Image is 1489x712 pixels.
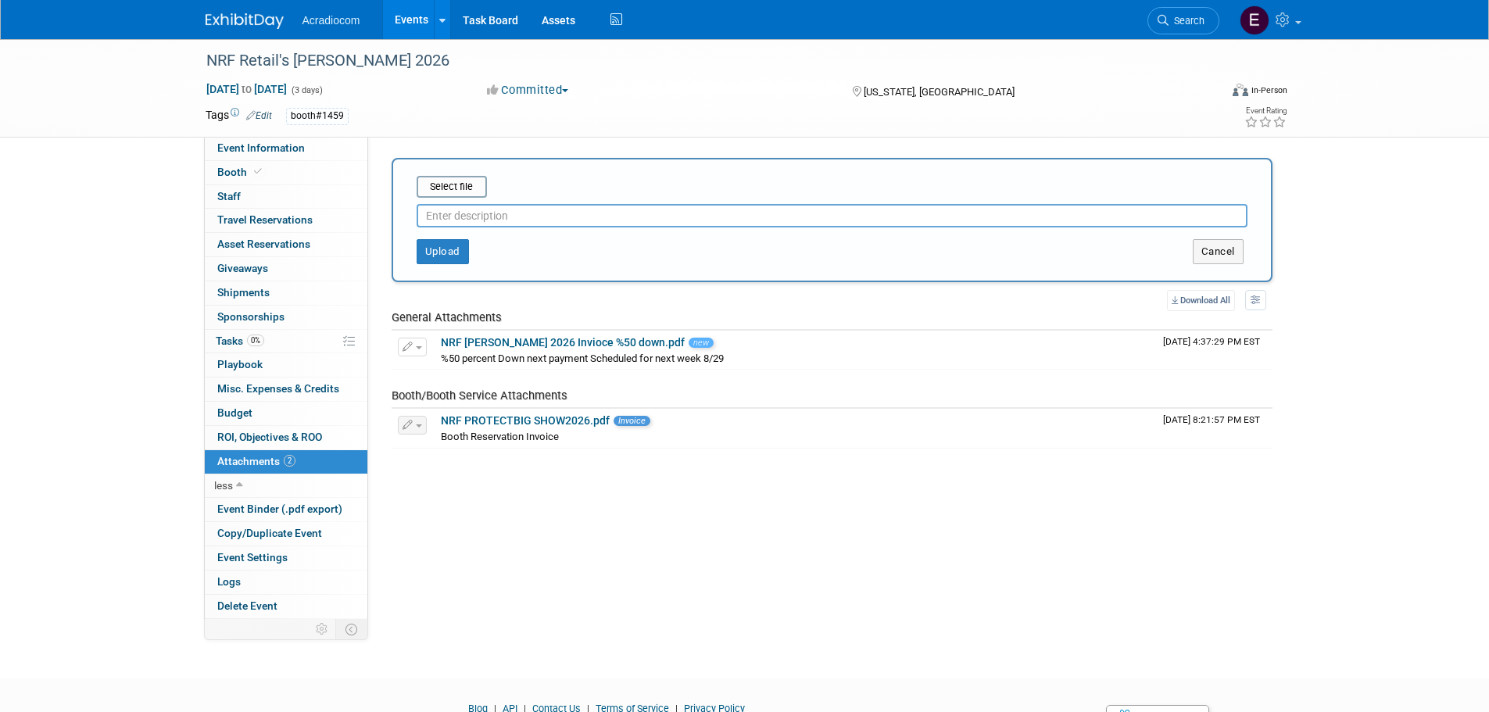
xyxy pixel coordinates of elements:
[392,388,567,403] span: Booth/Booth Service Attachments
[217,358,263,370] span: Playbook
[417,204,1247,227] input: Enter description
[246,110,272,121] a: Edit
[205,571,367,594] a: Logs
[217,455,295,467] span: Attachments
[205,233,367,256] a: Asset Reservations
[309,619,336,639] td: Personalize Event Tab Strip
[217,575,241,588] span: Logs
[205,474,367,498] a: less
[1157,331,1272,370] td: Upload Timestamp
[217,213,313,226] span: Travel Reservations
[205,306,367,329] a: Sponsorships
[302,14,360,27] span: Acradiocom
[1233,84,1248,96] img: Format-Inperson.png
[217,431,322,443] span: ROI, Objectives & ROO
[217,238,310,250] span: Asset Reservations
[1163,336,1260,347] span: Upload Timestamp
[247,335,264,346] span: 0%
[217,382,339,395] span: Misc. Expenses & Credits
[417,239,469,264] button: Upload
[1147,7,1219,34] a: Search
[864,86,1015,98] span: [US_STATE], [GEOGRAPHIC_DATA]
[205,330,367,353] a: Tasks0%
[254,167,262,176] i: Booth reservation complete
[217,166,265,178] span: Booth
[441,336,685,349] a: NRF [PERSON_NAME] 2026 Invioce %50 down.pdf
[206,13,284,29] img: ExhibitDay
[1240,5,1269,35] img: Elizabeth Martinez
[217,551,288,564] span: Event Settings
[290,85,323,95] span: (3 days)
[217,527,322,539] span: Copy/Duplicate Event
[239,83,254,95] span: to
[205,522,367,546] a: Copy/Duplicate Event
[217,286,270,299] span: Shipments
[214,479,233,492] span: less
[201,47,1196,75] div: NRF Retail's [PERSON_NAME] 2026
[205,209,367,232] a: Travel Reservations
[217,190,241,202] span: Staff
[217,406,252,419] span: Budget
[614,416,650,426] span: Invoice
[205,281,367,305] a: Shipments
[1167,290,1235,311] a: Download All
[205,595,367,618] a: Delete Event
[1193,239,1244,264] button: Cancel
[205,498,367,521] a: Event Binder (.pdf export)
[441,414,610,427] a: NRF PROTECTBIG SHOW2026.pdf
[689,338,714,348] span: new
[205,185,367,209] a: Staff
[335,619,367,639] td: Toggle Event Tabs
[1163,414,1260,425] span: Upload Timestamp
[481,82,574,98] button: Committed
[1251,84,1287,96] div: In-Person
[1169,15,1204,27] span: Search
[217,310,285,323] span: Sponsorships
[205,402,367,425] a: Budget
[205,353,367,377] a: Playbook
[217,262,268,274] span: Giveaways
[1244,107,1287,115] div: Event Rating
[217,599,277,612] span: Delete Event
[217,503,342,515] span: Event Binder (.pdf export)
[205,546,367,570] a: Event Settings
[205,426,367,449] a: ROI, Objectives & ROO
[205,257,367,281] a: Giveaways
[441,431,559,442] span: Booth Reservation Invoice
[284,455,295,467] span: 2
[217,141,305,154] span: Event Information
[286,108,349,124] div: booth#1459
[205,161,367,184] a: Booth
[441,352,724,364] span: %50 percent Down next payment Scheduled for next week 8/29
[1127,81,1288,105] div: Event Format
[206,82,288,96] span: [DATE] [DATE]
[205,137,367,160] a: Event Information
[205,377,367,401] a: Misc. Expenses & Credits
[216,335,264,347] span: Tasks
[1157,409,1272,448] td: Upload Timestamp
[206,107,272,125] td: Tags
[205,450,367,474] a: Attachments2
[392,310,502,324] span: General Attachments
